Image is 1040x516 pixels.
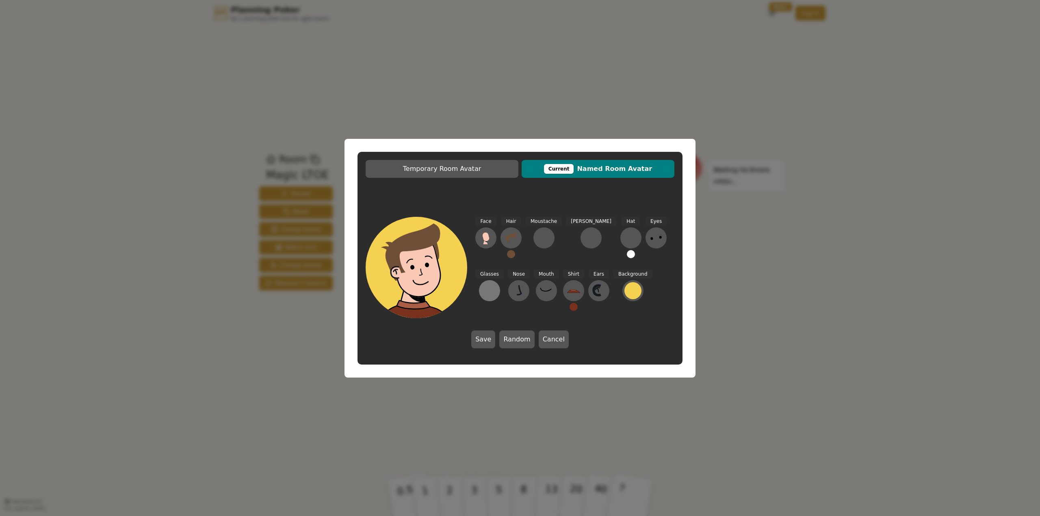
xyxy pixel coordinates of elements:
span: Moustache [526,217,562,226]
span: Eyes [646,217,667,226]
span: Hat [622,217,640,226]
span: Shirt [563,270,584,279]
button: Cancel [539,330,569,348]
button: Temporary Room Avatar [366,160,518,178]
span: Background [613,270,652,279]
span: Temporary Room Avatar [370,164,514,174]
button: CurrentNamed Room Avatar [522,160,674,178]
div: This avatar will be displayed in dedicated rooms [544,164,574,174]
span: Nose [508,270,530,279]
span: Named Room Avatar [526,164,670,174]
span: Hair [501,217,521,226]
button: Random [499,330,534,348]
span: Glasses [475,270,504,279]
span: Face [475,217,496,226]
button: Save [471,330,495,348]
span: [PERSON_NAME] [566,217,616,226]
span: Mouth [534,270,559,279]
span: Ears [589,270,609,279]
